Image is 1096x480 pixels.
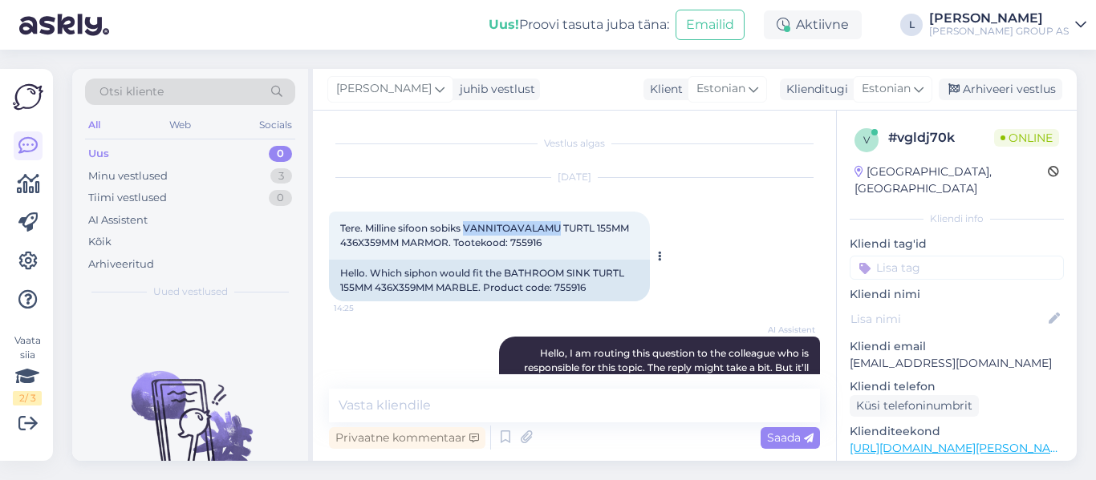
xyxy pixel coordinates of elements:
div: Kõik [88,234,112,250]
div: Vestlus algas [329,136,820,151]
p: Kliendi telefon [850,378,1064,395]
p: Kliendi email [850,338,1064,355]
p: [EMAIL_ADDRESS][DOMAIN_NAME] [850,355,1064,372]
p: Kliendi nimi [850,286,1064,303]
div: [GEOGRAPHIC_DATA], [GEOGRAPHIC_DATA] [854,163,1048,197]
div: [DATE] [329,170,820,184]
div: # vgldj70k [888,128,994,147]
div: [PERSON_NAME] [929,12,1069,25]
div: Klient [643,81,683,98]
div: Proovi tasuta juba täna: [489,15,669,34]
div: Arhiveeri vestlus [939,79,1062,100]
span: Estonian [862,80,911,98]
div: Hello. Which siphon would fit the BATHROOM SINK TURTL 155MM 436X359MM MARBLE. Product code: 755916 [329,260,650,301]
div: All [85,115,104,135]
div: 3 [270,168,292,184]
div: [PERSON_NAME] GROUP AS [929,25,1069,38]
div: Aktiivne [764,10,862,39]
span: v [863,134,870,146]
div: Minu vestlused [88,168,168,184]
div: Klienditugi [780,81,848,98]
a: [URL][DOMAIN_NAME][PERSON_NAME] [850,441,1071,455]
span: Saada [767,430,814,445]
div: Tiimi vestlused [88,190,167,206]
div: AI Assistent [88,212,148,228]
span: Tere. Milline sifoon sobiks VANNITOAVALAMU TURTL 155MM 436X359MM MARMOR. Tootekood: 755916 [340,222,631,248]
span: Estonian [696,80,745,98]
a: [PERSON_NAME][PERSON_NAME] GROUP AS [929,12,1086,38]
p: Kliendi tag'id [850,236,1064,252]
div: Uus [88,146,109,162]
span: [PERSON_NAME] [336,80,432,98]
div: L [900,14,923,36]
span: Otsi kliente [99,83,164,100]
div: Arhiveeritud [88,256,154,272]
div: Socials [256,115,295,135]
b: Uus! [489,17,519,32]
span: Hello, I am routing this question to the colleague who is responsible for this topic. The reply m... [524,347,811,388]
img: Askly Logo [13,82,43,112]
div: 0 [269,146,292,162]
div: Privaatne kommentaar [329,427,485,449]
div: juhib vestlust [453,81,535,98]
div: Küsi telefoninumbrit [850,395,979,417]
span: 14:25 [334,302,394,314]
div: Kliendi info [850,212,1064,226]
input: Lisa nimi [850,310,1045,328]
button: Emailid [676,10,745,40]
span: Online [994,129,1059,147]
div: 2 / 3 [13,391,42,405]
input: Lisa tag [850,256,1064,280]
div: 0 [269,190,292,206]
p: Klienditeekond [850,423,1064,440]
div: Web [166,115,194,135]
span: AI Assistent [755,324,815,336]
div: Vaata siia [13,333,42,405]
span: Uued vestlused [153,284,228,299]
